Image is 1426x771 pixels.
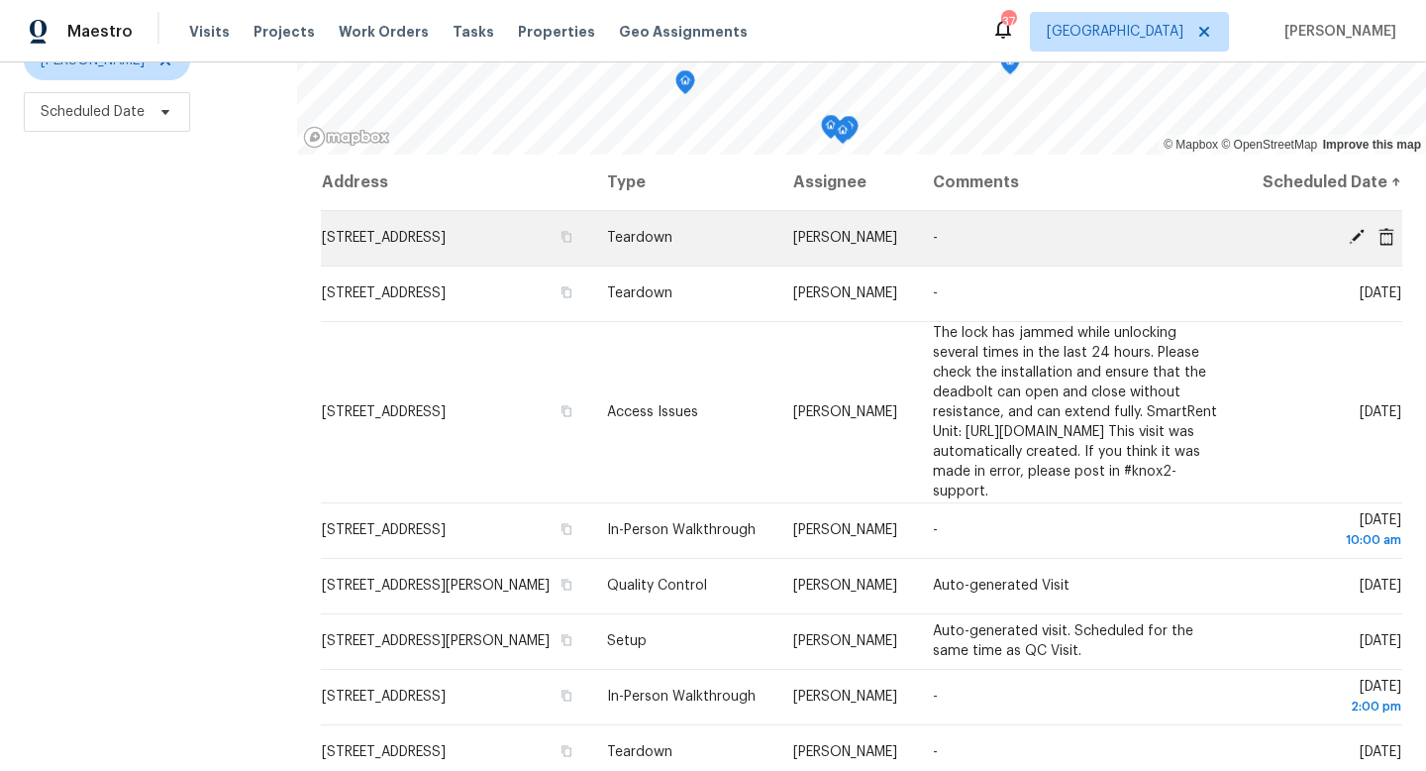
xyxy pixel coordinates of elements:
[933,326,1217,498] span: The lock has jammed while unlocking several times in the last 24 hours. Please check the installa...
[933,523,938,537] span: -
[619,22,748,42] span: Geo Assignments
[821,115,841,146] div: Map marker
[1221,138,1317,152] a: OpenStreetMap
[933,231,938,245] span: -
[607,745,672,759] span: Teardown
[607,690,756,704] span: In-Person Walkthrough
[339,22,429,42] span: Work Orders
[1164,138,1218,152] a: Mapbox
[1047,22,1183,42] span: [GEOGRAPHIC_DATA]
[933,286,938,300] span: -
[933,579,1069,593] span: Auto-generated Visit
[1258,680,1401,716] span: [DATE]
[933,745,938,759] span: -
[793,579,897,593] span: [PERSON_NAME]
[322,523,446,537] span: [STREET_ADDRESS]
[1342,228,1372,246] span: Edit
[793,286,897,300] span: [PERSON_NAME]
[1258,697,1401,716] div: 2:00 pm
[254,22,315,42] span: Projects
[558,742,575,760] button: Copy Address
[1258,530,1401,550] div: 10:00 am
[558,631,575,649] button: Copy Address
[607,405,698,419] span: Access Issues
[1372,228,1401,246] span: Cancel
[558,687,575,705] button: Copy Address
[322,579,550,593] span: [STREET_ADDRESS][PERSON_NAME]
[322,634,550,648] span: [STREET_ADDRESS][PERSON_NAME]
[793,745,897,759] span: [PERSON_NAME]
[321,155,591,210] th: Address
[1000,51,1020,81] div: Map marker
[558,402,575,420] button: Copy Address
[607,523,756,537] span: In-Person Walkthrough
[1242,155,1402,210] th: Scheduled Date ↑
[558,283,575,301] button: Copy Address
[41,102,145,122] span: Scheduled Date
[322,405,446,419] span: [STREET_ADDRESS]
[607,231,672,245] span: Teardown
[303,126,390,149] a: Mapbox homepage
[189,22,230,42] span: Visits
[793,231,897,245] span: [PERSON_NAME]
[1360,286,1401,300] span: [DATE]
[1258,513,1401,550] span: [DATE]
[322,231,446,245] span: [STREET_ADDRESS]
[1323,138,1421,152] a: Improve this map
[839,116,859,147] div: Map marker
[933,690,938,704] span: -
[518,22,595,42] span: Properties
[793,523,897,537] span: [PERSON_NAME]
[322,690,446,704] span: [STREET_ADDRESS]
[607,579,707,593] span: Quality Control
[917,155,1242,210] th: Comments
[1360,579,1401,593] span: [DATE]
[322,286,446,300] span: [STREET_ADDRESS]
[777,155,917,210] th: Assignee
[558,228,575,246] button: Copy Address
[607,286,672,300] span: Teardown
[607,634,647,648] span: Setup
[675,70,695,101] div: Map marker
[933,624,1193,658] span: Auto-generated visit. Scheduled for the same time as QC Visit.
[453,25,494,39] span: Tasks
[591,155,777,210] th: Type
[1360,634,1401,648] span: [DATE]
[1001,12,1015,32] div: 37
[1276,22,1396,42] span: [PERSON_NAME]
[833,120,853,151] div: Map marker
[558,576,575,594] button: Copy Address
[1360,405,1401,419] span: [DATE]
[793,690,897,704] span: [PERSON_NAME]
[1360,745,1401,759] span: [DATE]
[793,634,897,648] span: [PERSON_NAME]
[322,745,446,759] span: [STREET_ADDRESS]
[793,405,897,419] span: [PERSON_NAME]
[67,22,133,42] span: Maestro
[558,520,575,538] button: Copy Address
